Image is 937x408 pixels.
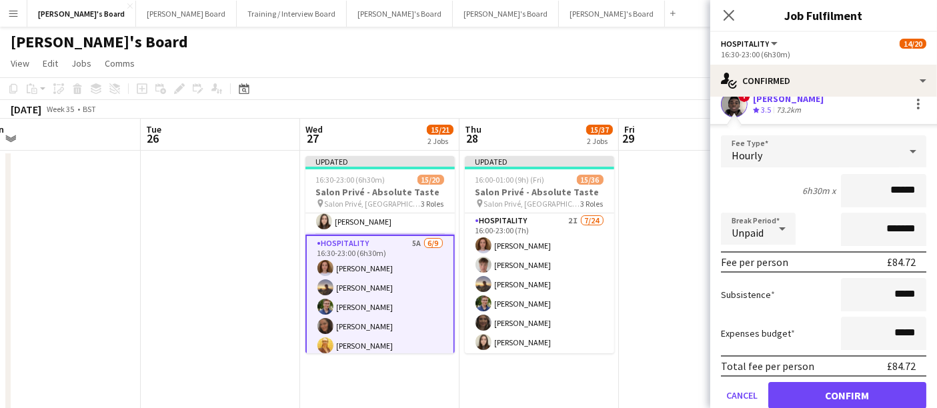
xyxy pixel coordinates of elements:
label: Subsistence [721,289,775,301]
div: [PERSON_NAME] [753,93,824,105]
div: [DATE] [11,103,41,116]
span: 27 [303,131,323,146]
div: Updated [465,156,614,167]
div: Total fee per person [721,359,814,373]
div: £84.72 [887,359,916,373]
div: 16:30-23:00 (6h30m) [721,49,926,59]
button: [PERSON_NAME]'s Board [453,1,559,27]
div: 73.2km [774,105,804,116]
label: Expenses budget [721,327,795,339]
span: 15/37 [586,125,613,135]
span: Tue [146,123,161,135]
span: Comms [105,57,135,69]
span: Unpaid [732,226,764,239]
div: 6h30m x [802,185,836,197]
div: 2 Jobs [587,136,612,146]
span: Fri [624,123,635,135]
a: Jobs [66,55,97,72]
span: 16:30-23:00 (6h30m) [316,175,385,185]
span: Thu [465,123,482,135]
div: BST [83,104,96,114]
div: 2 Jobs [427,136,453,146]
span: 26 [144,131,161,146]
span: Wed [305,123,323,135]
app-job-card: Updated16:30-23:00 (6h30m)15/20Salon Privé - Absolute Taste Salon Privé, [GEOGRAPHIC_DATA]3 Roles... [305,156,455,353]
h3: Salon Privé - Absolute Taste [465,186,614,198]
span: 16:00-01:00 (9h) (Fri) [476,175,545,185]
span: 3.5 [761,105,771,115]
span: 15/21 [427,125,453,135]
span: Salon Privé, [GEOGRAPHIC_DATA] [325,199,421,209]
span: Edit [43,57,58,69]
h3: Job Fulfilment [710,7,937,24]
button: [PERSON_NAME] Board [136,1,237,27]
span: View [11,57,29,69]
span: 3 Roles [421,199,444,209]
span: Hospitality [721,39,769,49]
button: Hospitality [721,39,780,49]
a: Comms [99,55,140,72]
button: [PERSON_NAME]'s Board [559,1,665,27]
span: 14/20 [900,39,926,49]
span: 15/36 [577,175,604,185]
span: 3 Roles [581,199,604,209]
span: Hourly [732,149,762,162]
div: Updated [305,156,455,167]
h1: [PERSON_NAME]'s Board [11,32,188,52]
span: 29 [622,131,635,146]
button: [PERSON_NAME]'s Board [347,1,453,27]
div: £84.72 [887,255,916,269]
a: View [5,55,35,72]
button: Training / Interview Board [237,1,347,27]
span: Salon Privé, [GEOGRAPHIC_DATA] [484,199,581,209]
span: Jobs [71,57,91,69]
div: Confirmed [710,65,937,97]
span: 28 [463,131,482,146]
span: Week 35 [44,104,77,114]
button: [PERSON_NAME]'s Board [27,1,136,27]
app-job-card: Updated16:00-01:00 (9h) (Fri)15/36Salon Privé - Absolute Taste Salon Privé, [GEOGRAPHIC_DATA]3 Ro... [465,156,614,353]
div: Fee per person [721,255,788,269]
a: Edit [37,55,63,72]
span: 15/20 [417,175,444,185]
h3: Salon Privé - Absolute Taste [305,186,455,198]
